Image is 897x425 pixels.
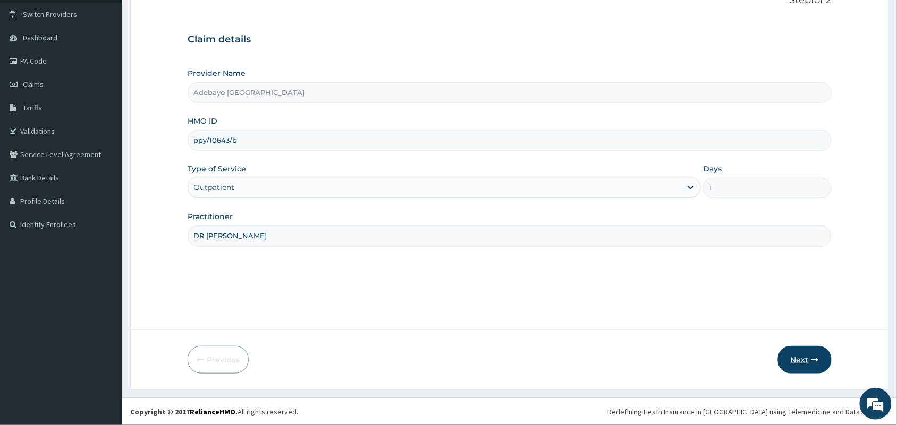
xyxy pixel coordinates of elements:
[20,53,43,80] img: d_794563401_company_1708531726252_794563401
[188,34,832,46] h3: Claim details
[778,346,832,374] button: Next
[188,211,233,222] label: Practitioner
[23,10,77,19] span: Switch Providers
[55,59,179,73] div: Chat with us now
[188,116,217,126] label: HMO ID
[23,33,57,42] span: Dashboard
[188,163,246,174] label: Type of Service
[122,398,897,425] footer: All rights reserved.
[188,225,832,246] input: Enter Name
[190,407,235,417] a: RelianceHMO
[608,406,889,417] div: Redefining Heath Insurance in [GEOGRAPHIC_DATA] using Telemedicine and Data Science!
[23,103,42,112] span: Tariffs
[23,80,44,89] span: Claims
[703,163,722,174] label: Days
[130,407,238,417] strong: Copyright © 2017 .
[5,290,202,327] textarea: Type your message and hit 'Enter'
[174,5,200,31] div: Minimize live chat window
[188,68,246,79] label: Provider Name
[188,346,249,374] button: Previous
[62,134,147,241] span: We're online!
[188,130,832,151] input: Enter HMO ID
[193,182,234,193] div: Outpatient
